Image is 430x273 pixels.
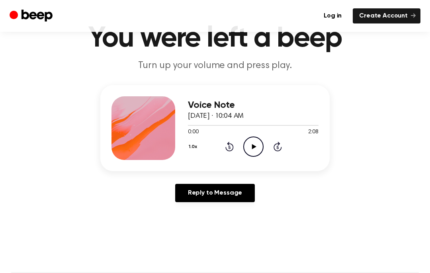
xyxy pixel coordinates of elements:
span: 0:00 [188,128,198,136]
a: Reply to Message [175,184,255,202]
span: 2:08 [308,128,319,136]
h3: Voice Note [188,100,319,111]
a: Beep [10,8,55,24]
span: [DATE] · 10:04 AM [188,113,244,120]
button: 1.0x [188,140,200,154]
a: Create Account [353,8,420,23]
a: Log in [317,8,348,23]
h1: You were left a beep [11,24,419,53]
p: Turn up your volume and press play. [62,59,368,72]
